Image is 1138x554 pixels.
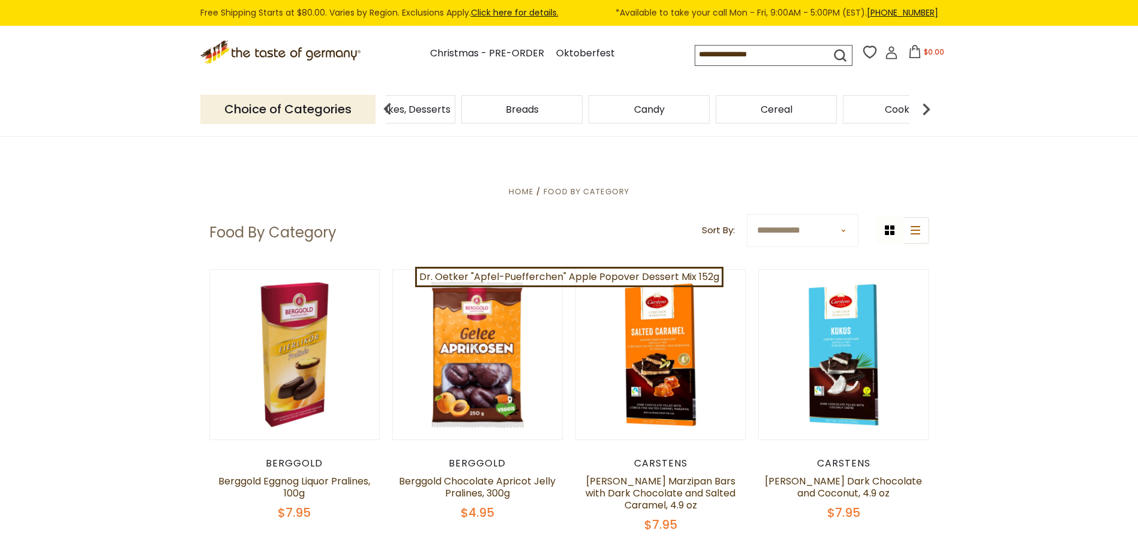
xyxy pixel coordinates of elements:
div: Berggold [209,457,380,469]
span: $0.00 [924,47,944,57]
span: $7.95 [827,504,860,521]
img: next arrow [914,97,938,121]
a: Berggold Chocolate Apricot Jelly Pralines, 300g [399,474,556,500]
a: Christmas - PRE-ORDER [430,46,544,62]
h1: Food By Category [209,224,337,242]
label: Sort By: [702,223,735,238]
div: Berggold [392,457,563,469]
div: Carstens [575,457,746,469]
a: Dr. Oetker "Apfel-Puefferchen" Apple Popover Dessert Mix 152g [415,267,723,287]
img: Carstens Luebecker Marzipan Bars with Dark Chocolate and Salted Caramel, 4.9 oz [576,270,746,439]
div: Free Shipping Starts at $80.00. Varies by Region. Exclusions Apply. [200,6,938,20]
img: previous arrow [376,97,400,121]
span: *Available to take your call Mon - Fri, 9:00AM - 5:00PM (EST). [615,6,938,20]
a: [PHONE_NUMBER] [867,7,938,19]
a: Breads [506,105,539,114]
a: Click here for details. [471,7,559,19]
a: Berggold Eggnog Liquor Pralines, 100g [218,474,370,500]
a: Candy [634,105,665,114]
span: $7.95 [278,504,311,521]
p: Choice of Categories [200,95,376,124]
a: Cereal [761,105,792,114]
a: Cookies [885,105,922,114]
span: $4.95 [461,504,494,521]
a: [PERSON_NAME] Marzipan Bars with Dark Chocolate and Salted Caramel, 4.9 oz [585,474,735,512]
a: Food By Category [544,186,629,197]
img: Berggold Eggnog Liquor Pralines, 100g [210,270,380,439]
button: $0.00 [900,45,951,63]
a: Oktoberfest [556,46,615,62]
a: Home [509,186,534,197]
a: [PERSON_NAME] Dark Chocolate and Coconut, 4.9 oz [765,474,922,500]
span: $7.95 [644,516,677,533]
img: Carstens Luebecker Dark Chocolate and Coconut, 4.9 oz [759,270,929,439]
img: Berggold Chocolate Apricot Jelly Pralines, 300g [393,270,563,439]
div: Carstens [758,457,929,469]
